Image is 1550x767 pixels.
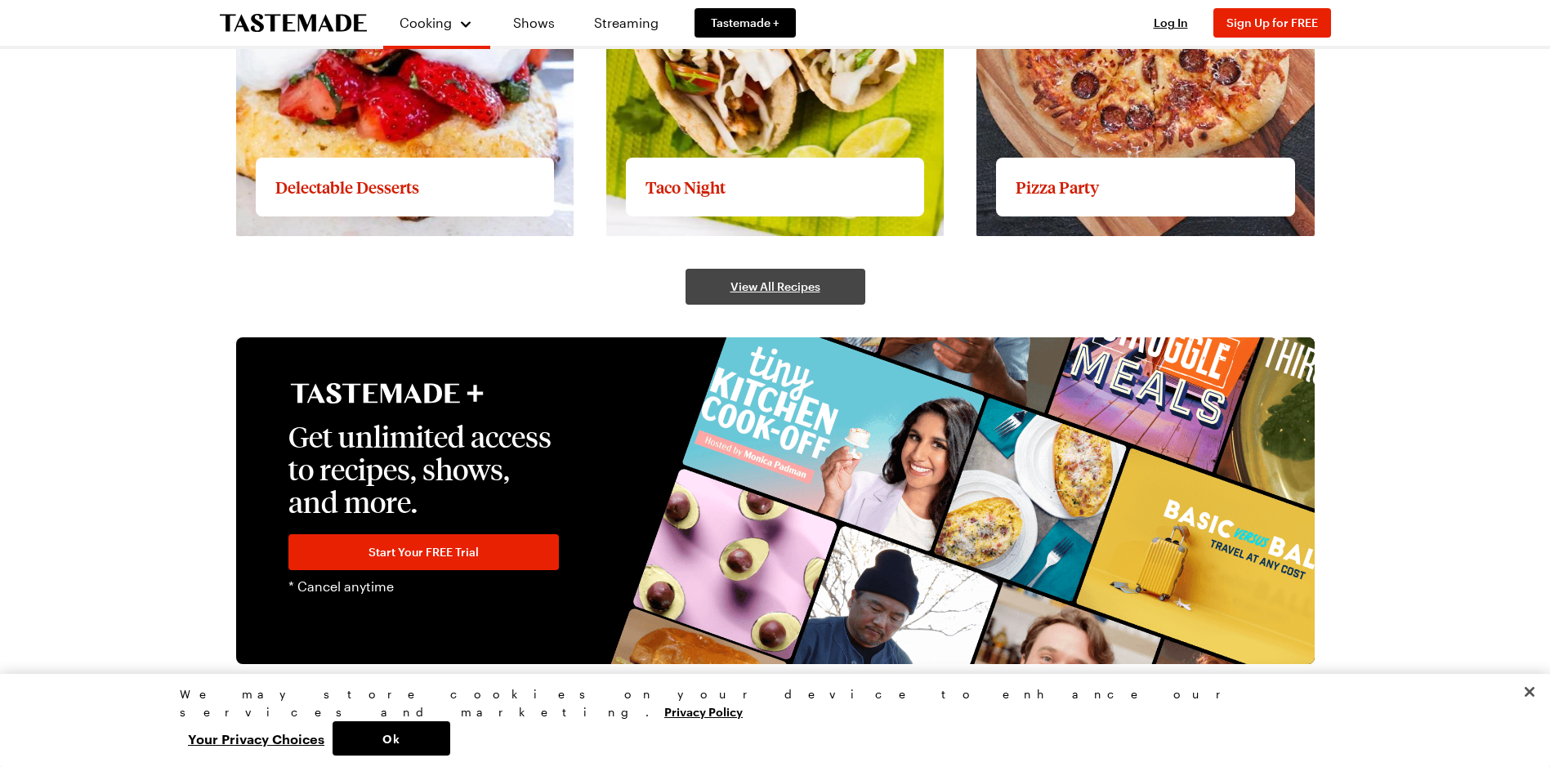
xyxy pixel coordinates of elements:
a: More information about your privacy, opens in a new tab [664,703,743,719]
a: View All Recipes [686,269,865,305]
button: Log In [1138,15,1204,31]
a: To Tastemade Home Page [220,14,367,33]
div: Privacy [180,685,1356,756]
a: Start Your FREE Trial [288,534,559,570]
img: Promo Banner [582,337,1315,664]
span: Start Your FREE Trial [369,544,479,560]
button: Close [1512,674,1548,710]
span: Log In [1154,16,1188,29]
button: Your Privacy Choices [180,721,333,756]
span: Sign Up for FREE [1226,16,1318,29]
a: Tastemade + [695,8,796,38]
button: Cooking [400,7,474,39]
img: Tastemade Plus Logo Banner [288,383,485,404]
p: * Cancel anytime [288,577,559,596]
span: Cooking [400,15,452,30]
span: View All Recipes [730,279,820,295]
button: Ok [333,721,450,756]
span: Tastemade + [711,15,779,31]
div: We may store cookies on your device to enhance our services and marketing. [180,685,1356,721]
button: Sign Up for FREE [1213,8,1331,38]
p: Get unlimited access to recipes, shows, and more. [288,420,559,518]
